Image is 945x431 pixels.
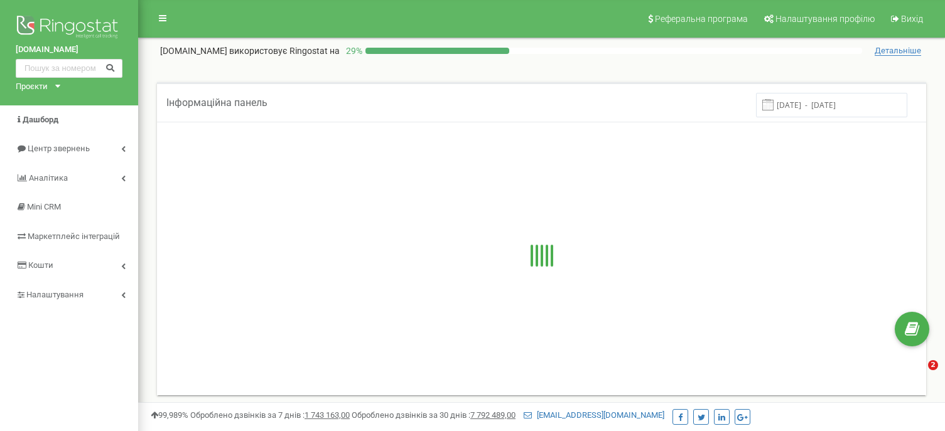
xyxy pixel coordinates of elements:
[875,46,921,56] span: Детальніше
[305,410,350,420] u: 1 743 163,00
[229,46,340,56] span: використовує Ringostat на
[23,115,58,124] span: Дашборд
[28,144,90,153] span: Центр звернень
[16,81,48,93] div: Проєкти
[470,410,516,420] u: 7 792 489,00
[28,231,120,241] span: Маркетплейс інтеграцій
[16,13,122,44] img: Ringostat logo
[190,410,350,420] span: Оброблено дзвінків за 7 днів :
[26,290,84,299] span: Налаштування
[902,360,932,390] iframe: Intercom live chat
[28,260,53,270] span: Кошти
[16,44,122,56] a: [DOMAIN_NAME]
[27,202,61,211] span: Mini CRM
[775,14,875,24] span: Налаштування профілю
[928,360,938,370] span: 2
[901,14,923,24] span: Вихід
[340,45,365,57] p: 29 %
[160,45,340,57] p: [DOMAIN_NAME]
[166,97,267,109] span: Інформаційна панель
[16,59,122,78] input: Пошук за номером
[29,173,68,183] span: Аналiтика
[524,410,664,420] a: [EMAIL_ADDRESS][DOMAIN_NAME]
[655,14,748,24] span: Реферальна програма
[352,410,516,420] span: Оброблено дзвінків за 30 днів :
[151,410,188,420] span: 99,989%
